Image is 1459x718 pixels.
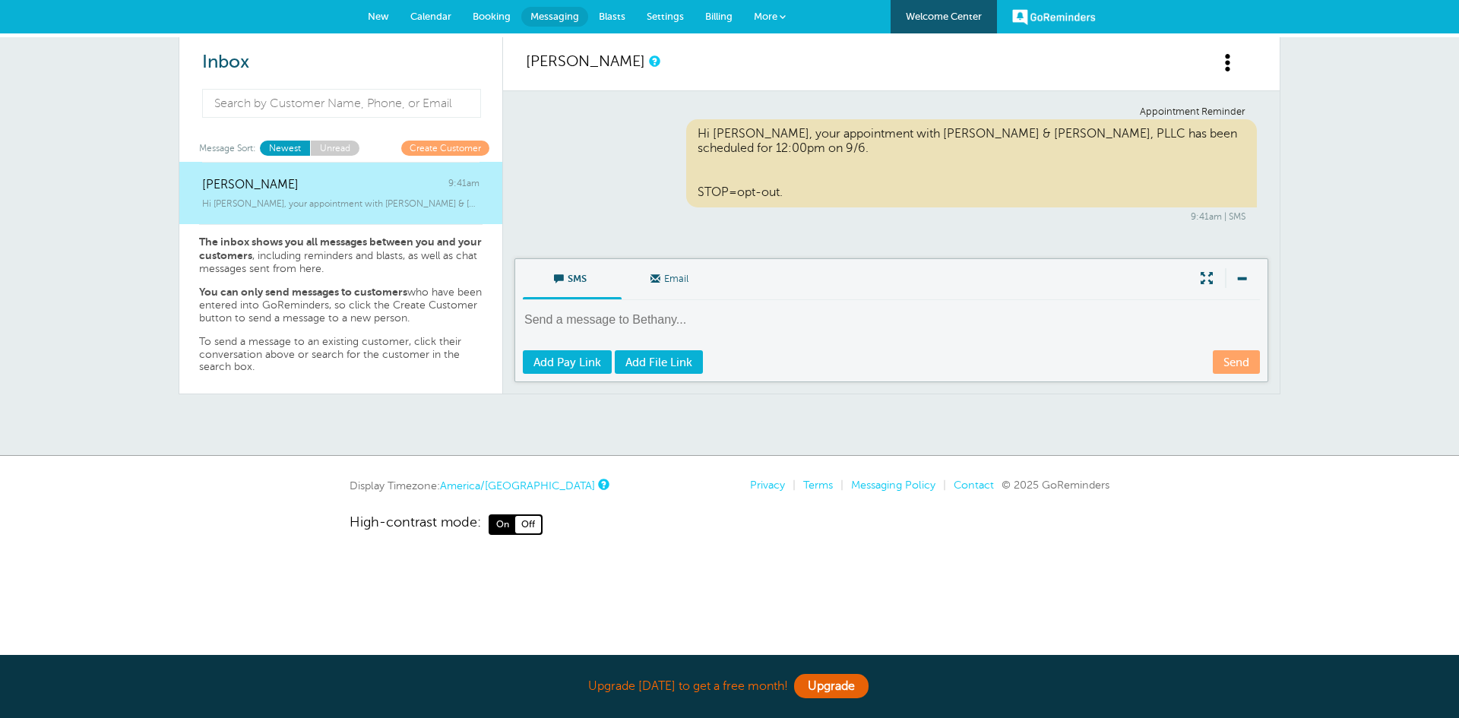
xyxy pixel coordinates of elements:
[537,106,1245,118] div: Appointment Reminder
[523,350,612,374] a: Add Pay Link
[598,479,607,489] a: This is the timezone being used to display dates and times to you on this device. Click the timez...
[202,178,299,192] span: [PERSON_NAME]
[615,350,703,374] a: Add File Link
[750,479,785,491] a: Privacy
[599,11,625,22] span: Blasts
[833,479,843,492] li: |
[1002,479,1109,491] span: © 2025 GoReminders
[202,198,479,209] span: Hi [PERSON_NAME], your appointment with [PERSON_NAME] & [PERSON_NAME], PLLC has been scheduled
[794,674,869,698] a: Upgrade
[202,52,479,74] h2: Inbox
[633,259,709,296] span: Email
[649,56,658,66] a: This is a history of all communications between GoReminders and your customer.
[199,236,483,275] p: , including reminders and blasts, as well as chat messages sent from here.
[368,11,389,22] span: New
[515,516,541,533] span: Off
[526,52,645,70] a: [PERSON_NAME]
[202,89,481,118] input: Search by Customer Name, Phone, or Email
[199,236,482,261] strong: The inbox shows you all messages between you and your customers
[199,141,256,155] span: Message Sort:
[625,356,692,368] span: Add File Link
[686,119,1258,207] div: Hi [PERSON_NAME], your appointment with [PERSON_NAME] & [PERSON_NAME], PLLC has been scheduled fo...
[199,286,407,298] strong: You can only send messages to customers
[705,11,733,22] span: Billing
[448,178,479,192] span: 9:41am
[803,479,833,491] a: Terms
[199,336,483,374] p: To send a message to an existing customer, click their conversation above or search for the custo...
[199,286,483,324] p: who have been entered into GoReminders, so click the Create Customer button to send a message to ...
[179,162,502,225] a: [PERSON_NAME] 9:41am Hi [PERSON_NAME], your appointment with [PERSON_NAME] & [PERSON_NAME], PLLC ...
[521,7,588,27] a: Messaging
[1213,350,1260,374] a: Send
[440,479,595,492] a: America/[GEOGRAPHIC_DATA]
[350,514,1109,534] a: High-contrast mode: On Off
[350,670,1109,703] div: Upgrade [DATE] to get a free month!
[533,356,601,368] span: Add Pay Link
[935,479,946,492] li: |
[260,141,310,155] a: Newest
[530,11,579,22] span: Messaging
[310,141,359,155] a: Unread
[350,479,607,492] div: Display Timezone:
[537,211,1245,222] div: 9:41am | SMS
[410,11,451,22] span: Calendar
[954,479,994,491] a: Contact
[647,11,684,22] span: Settings
[473,11,511,22] span: Booking
[754,11,777,22] span: More
[490,516,515,533] span: On
[851,479,935,491] a: Messaging Policy
[534,259,610,296] span: SMS
[401,141,489,155] a: Create Customer
[785,479,796,492] li: |
[350,514,481,534] span: High-contrast mode:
